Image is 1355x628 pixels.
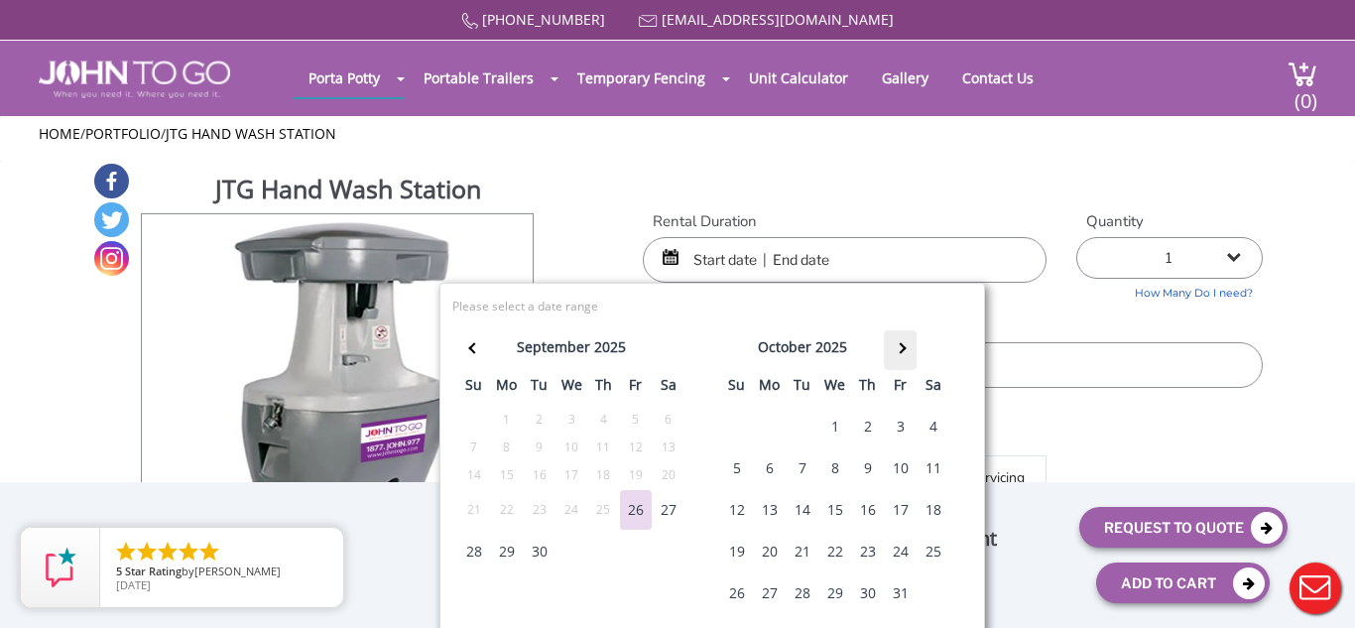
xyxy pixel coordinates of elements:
[721,490,753,530] div: 12
[491,437,523,458] div: 8
[918,532,949,571] div: 25
[787,448,818,488] div: 7
[1096,563,1270,603] button: Add To Cart
[588,409,619,431] div: 4
[458,437,490,458] div: 7
[754,490,786,530] div: 13
[643,237,1047,283] input: Start date | End date
[491,464,523,486] div: 15
[851,370,884,406] th: th
[556,464,587,486] div: 17
[620,409,652,431] div: 5
[524,532,555,571] div: 30
[758,333,811,361] div: october
[885,448,917,488] div: 10
[720,370,753,406] th: su
[754,448,786,488] div: 6
[125,564,182,578] span: Star Rating
[482,10,605,29] a: [PHONE_NUMBER]
[734,59,863,97] a: Unit Calculator
[753,370,786,406] th: mo
[294,59,395,97] a: Porta Potty
[852,573,884,613] div: 30
[652,370,684,406] th: sa
[867,59,943,97] a: Gallery
[819,448,851,488] div: 8
[786,370,818,406] th: tu
[458,499,490,521] div: 21
[815,333,847,361] div: 2025
[852,490,884,530] div: 16
[588,437,619,458] div: 11
[409,59,549,97] a: Portable Trailers
[918,490,949,530] div: 18
[524,409,555,431] div: 2
[194,564,281,578] span: [PERSON_NAME]
[819,532,851,571] div: 22
[620,490,652,530] div: 26
[819,407,851,446] div: 1
[587,370,619,406] th: th
[491,499,523,521] div: 22
[918,407,949,446] div: 4
[177,540,200,564] li: 
[116,577,151,592] span: [DATE]
[94,164,129,198] a: Facebook
[1276,549,1355,628] button: Live Chat
[116,565,327,579] span: by
[156,540,180,564] li: 
[819,490,851,530] div: 15
[643,211,1047,232] label: Rental Duration
[556,437,587,458] div: 10
[215,172,572,211] h1: JTG Hand Wash Station
[41,548,80,587] img: Review Rating
[555,370,587,406] th: we
[885,407,917,446] div: 3
[562,59,720,97] a: Temporary Fencing
[885,573,917,613] div: 31
[653,464,684,486] div: 20
[166,124,336,143] a: JTG Hand Wash Station
[135,540,159,564] li: 
[754,573,786,613] div: 27
[588,499,619,521] div: 25
[653,490,684,530] div: 27
[787,532,818,571] div: 21
[639,15,658,28] img: Mail
[1293,71,1317,114] span: (0)
[94,202,129,237] a: Twitter
[885,532,917,571] div: 24
[1288,61,1317,87] img: cart a
[39,61,230,98] img: JOHN to go
[1076,279,1263,302] a: How Many Do I need?
[653,437,684,458] div: 13
[852,532,884,571] div: 23
[458,532,490,571] div: 28
[588,464,619,486] div: 18
[620,437,652,458] div: 12
[94,241,129,276] a: Instagram
[884,370,917,406] th: fr
[116,564,122,578] span: 5
[721,573,753,613] div: 26
[1076,211,1263,232] label: Quantity
[524,464,555,486] div: 16
[852,448,884,488] div: 9
[918,448,949,488] div: 11
[458,464,490,486] div: 14
[818,370,851,406] th: we
[754,532,786,571] div: 20
[787,490,818,530] div: 14
[452,299,932,315] div: Please select a date range
[947,59,1048,97] a: Contact Us
[556,409,587,431] div: 3
[917,370,949,406] th: sa
[523,370,555,406] th: tu
[461,13,478,30] img: Call
[39,124,1317,144] ul: / /
[114,540,138,564] li: 
[524,499,555,521] div: 23
[819,573,851,613] div: 29
[721,532,753,571] div: 19
[490,370,523,406] th: mo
